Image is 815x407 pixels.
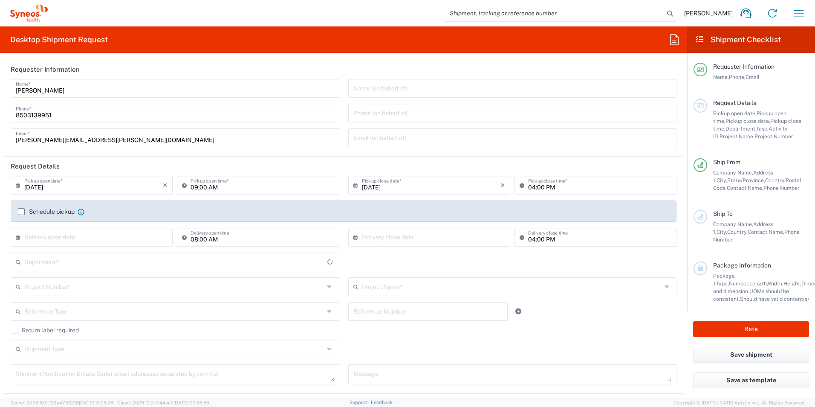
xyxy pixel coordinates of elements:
[727,229,748,235] span: Country,
[512,305,524,317] a: Add Reference
[693,321,809,337] button: Rate
[10,35,108,45] h2: Desktop Shipment Request
[350,400,371,405] a: Support
[684,9,733,17] span: [PERSON_NAME]
[117,400,209,405] span: Client: 2025.19.0-7f44ea7
[10,400,113,405] span: Server: 2025.19.0-192a4753216
[713,210,733,217] span: Ship To
[746,74,760,80] span: Email
[173,400,209,405] span: [DATE] 09:58:55
[716,280,729,287] span: Type,
[754,133,793,140] span: Project Number
[713,110,757,116] span: Pickup open date,
[713,221,753,227] span: Company Name,
[740,296,809,302] span: Should have valid content(s)
[768,280,783,287] span: Width,
[717,229,727,235] span: City,
[11,162,60,171] h2: Request Details
[500,178,505,192] i: ×
[727,177,765,183] span: State/Province,
[727,185,763,191] span: Contact Name,
[748,229,784,235] span: Contact Name,
[443,5,664,21] input: Shipment, tracking or reference number
[725,118,770,124] span: Pickup close date,
[783,280,801,287] span: Height,
[713,273,735,287] span: Package 1:
[725,125,756,132] span: Department,
[713,169,753,176] span: Company Name,
[749,280,768,287] span: Length,
[371,400,393,405] a: Feedback
[713,99,756,106] span: Request Details
[79,400,113,405] span: [DATE] 10:05:38
[693,372,809,388] button: Save as template
[720,133,754,140] span: Project Name,
[713,262,771,269] span: Package Information
[717,177,727,183] span: City,
[673,399,805,407] span: Copyright © [DATE]-[DATE] Agistix Inc., All Rights Reserved
[11,65,80,74] h2: Requester Information
[729,280,749,287] span: Number,
[11,327,79,334] label: Return label required
[713,63,775,70] span: Requester Information
[756,125,769,132] span: Task,
[18,208,75,215] label: Schedule pickup
[163,178,168,192] i: ×
[763,185,800,191] span: Phone Number
[765,177,786,183] span: Country,
[713,74,729,80] span: Name,
[713,159,740,166] span: Ship From
[729,74,746,80] span: Phone,
[695,35,781,45] h2: Shipment Checklist
[693,347,809,363] button: Save shipment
